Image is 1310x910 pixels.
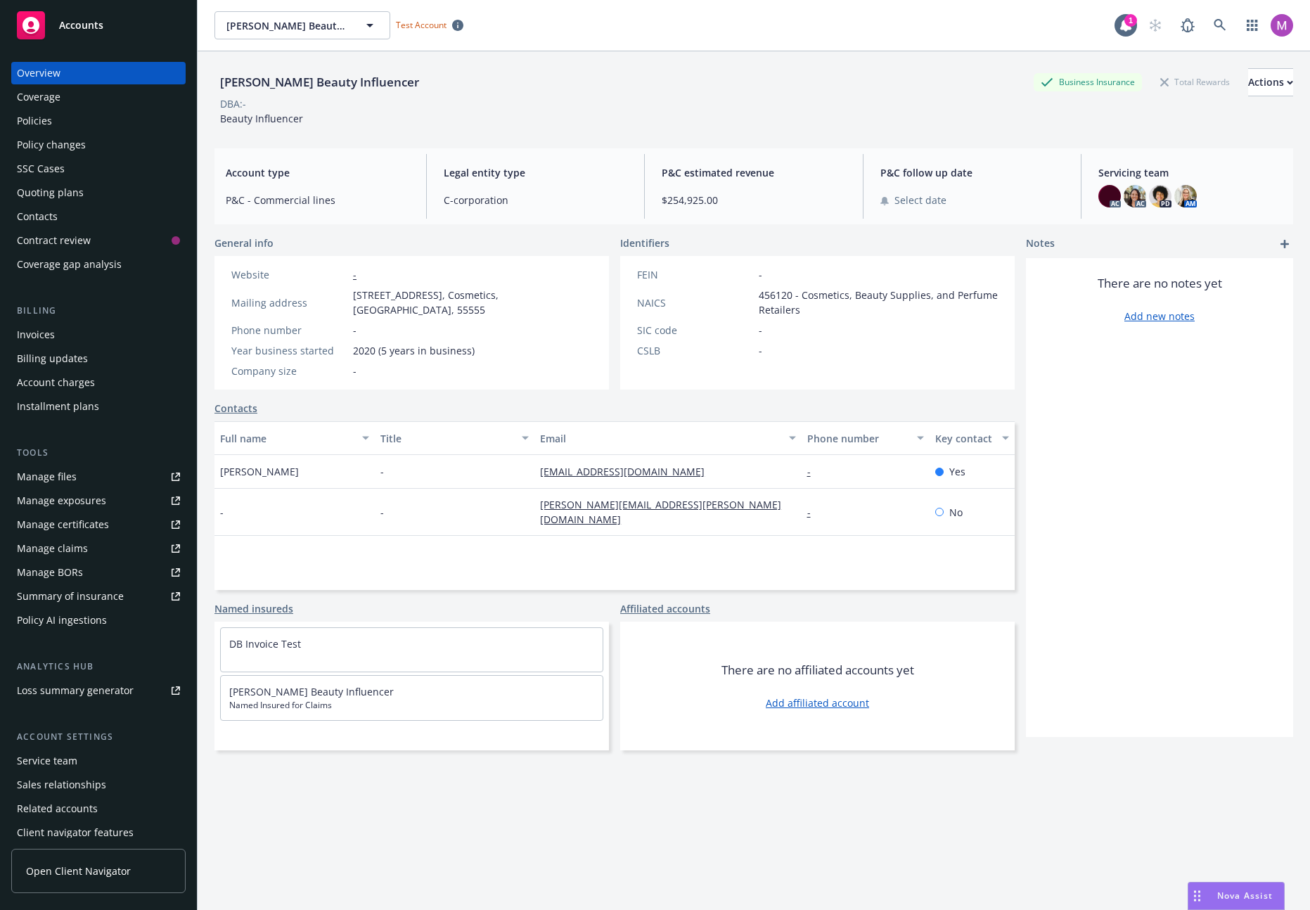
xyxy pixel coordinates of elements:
div: Tools [11,446,186,460]
a: - [807,465,822,478]
div: SIC code [637,323,753,338]
span: P&C estimated revenue [662,165,845,180]
div: Account charges [17,371,95,394]
span: [STREET_ADDRESS], Cosmetics, [GEOGRAPHIC_DATA], 55555 [353,288,592,317]
div: Manage BORs [17,561,83,584]
span: Accounts [59,20,103,31]
span: Beauty Influencer [220,112,303,125]
div: Manage exposures [17,489,106,512]
div: Mailing address [231,295,347,310]
span: Nova Assist [1217,890,1273,902]
a: Contacts [11,205,186,228]
a: [PERSON_NAME][EMAIL_ADDRESS][PERSON_NAME][DOMAIN_NAME] [540,498,781,526]
a: Named insureds [214,601,293,616]
div: Policy changes [17,134,86,156]
div: Manage certificates [17,513,109,536]
div: [PERSON_NAME] Beauty Influencer [214,73,425,91]
span: Yes [949,464,965,479]
button: Actions [1248,68,1293,96]
img: photo [1174,185,1197,207]
span: Servicing team [1098,165,1282,180]
a: Overview [11,62,186,84]
a: Summary of insurance [11,585,186,608]
a: Installment plans [11,395,186,418]
span: Account type [226,165,409,180]
div: Full name [220,431,354,446]
a: Policies [11,110,186,132]
a: Report a Bug [1174,11,1202,39]
a: - [807,506,822,519]
div: Manage claims [17,537,88,560]
a: Contacts [214,401,257,416]
a: Client navigator features [11,821,186,844]
span: There are no affiliated accounts yet [721,662,914,679]
a: Manage certificates [11,513,186,536]
a: Policy AI ingestions [11,609,186,632]
a: Sales relationships [11,774,186,796]
button: [PERSON_NAME] Beauty Influencer [214,11,390,39]
div: Coverage [17,86,60,108]
a: Related accounts [11,797,186,820]
img: photo [1098,185,1121,207]
span: - [759,323,762,338]
span: - [759,343,762,358]
button: Title [375,421,535,455]
a: Switch app [1238,11,1266,39]
a: Manage exposures [11,489,186,512]
div: CSLB [637,343,753,358]
a: Quoting plans [11,181,186,204]
div: DBA: - [220,96,246,111]
button: Key contact [930,421,1015,455]
a: Service team [11,750,186,772]
a: - [353,268,357,281]
div: Actions [1248,69,1293,96]
a: Account charges [11,371,186,394]
div: Overview [17,62,60,84]
span: 456120 - Cosmetics, Beauty Supplies, and Perfume Retailers [759,288,998,317]
button: Email [534,421,801,455]
span: [PERSON_NAME] [220,464,299,479]
div: Account settings [11,730,186,744]
div: Client navigator features [17,821,134,844]
button: Phone number [802,421,930,455]
span: Named Insured for Claims [229,699,594,712]
div: Service team [17,750,77,772]
span: [PERSON_NAME] Beauty Influencer [226,18,348,33]
a: Accounts [11,6,186,45]
span: No [949,505,963,520]
a: Coverage gap analysis [11,253,186,276]
a: Add affiliated account [766,696,869,710]
div: Email [540,431,780,446]
div: NAICS [637,295,753,310]
span: - [353,364,357,378]
div: Contract review [17,229,91,252]
span: - [759,267,762,282]
span: P&C follow up date [880,165,1064,180]
span: Identifiers [620,236,669,250]
a: Manage BORs [11,561,186,584]
div: Key contact [935,431,994,446]
a: Invoices [11,323,186,346]
div: Billing updates [17,347,88,370]
span: There are no notes yet [1098,275,1222,292]
span: General info [214,236,274,250]
div: FEIN [637,267,753,282]
span: $254,925.00 [662,193,845,207]
span: Test Account [390,18,469,32]
span: P&C - Commercial lines [226,193,409,207]
img: photo [1124,185,1146,207]
span: C-corporation [444,193,627,207]
div: Loss summary generator [17,679,134,702]
a: Search [1206,11,1234,39]
a: Billing updates [11,347,186,370]
a: Affiliated accounts [620,601,710,616]
a: DB Invoice Test [229,637,301,651]
div: Policies [17,110,52,132]
button: Nova Assist [1188,882,1285,910]
div: Analytics hub [11,660,186,674]
div: Policy AI ingestions [17,609,107,632]
div: Invoices [17,323,55,346]
div: Drag to move [1188,883,1206,909]
div: Coverage gap analysis [17,253,122,276]
div: Manage files [17,466,77,488]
